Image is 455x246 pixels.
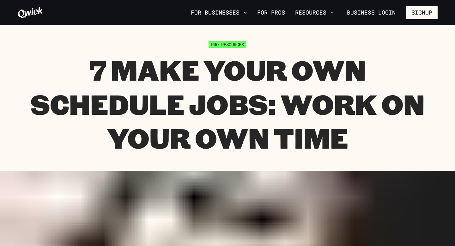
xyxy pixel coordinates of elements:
[255,7,288,18] a: For Pros
[342,6,401,19] a: Business Login
[293,7,337,18] button: Resources
[406,6,438,19] button: Signup
[188,7,250,18] button: For Businesses
[209,41,246,48] span: Pro Resources
[17,53,438,155] h1: 7 Make Your Own Schedule Jobs: Work On Your Own Time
